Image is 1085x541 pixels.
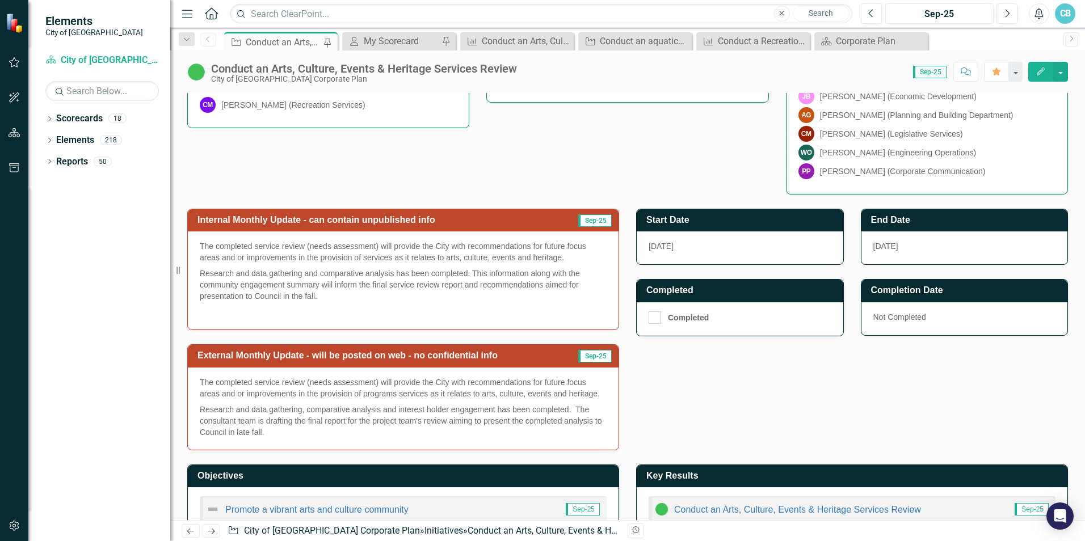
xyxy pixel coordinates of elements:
img: ClearPoint Strategy [5,12,26,33]
div: [PERSON_NAME] (Engineering Operations) [820,147,976,158]
a: City of [GEOGRAPHIC_DATA] Corporate Plan [45,54,159,67]
a: Conduct an Arts, Culture, Events & Heritage Services Review [674,505,921,514]
div: Conduct an aquatics feasibility study to contemplate a second aquatics facility [600,34,689,48]
div: Conduct an Arts, Culture, Events & Heritage Services Review [468,525,705,536]
a: Conduct an aquatics feasibility study to contemplate a second aquatics facility [581,34,689,48]
div: Conduct a Recreation Facility Feasibility Study [718,34,807,48]
h3: Completed [646,285,838,295]
a: Reports [56,155,88,168]
a: Scorecards [56,112,103,125]
span: Elements [45,14,143,28]
div: My Scorecard [364,34,439,48]
div: [PERSON_NAME] (Planning and Building Department) [820,109,1013,121]
a: Conduct a Recreation Facility Feasibility Study [699,34,807,48]
a: Elements [56,134,94,147]
h3: End Date [871,215,1062,225]
a: Initiatives [424,525,463,536]
div: 218 [100,136,122,145]
img: In Progress [187,63,205,81]
div: [PERSON_NAME] (Economic Development) [820,91,977,102]
div: Conduct an Arts, Culture, Events & Heritage Services Review [482,34,571,48]
div: » » [228,525,619,538]
span: Sep-25 [913,66,947,78]
img: In Progress [655,502,668,516]
span: [DATE] [649,242,674,251]
div: [PERSON_NAME] (Legislative Services) [820,128,963,140]
span: Sep-25 [566,503,600,515]
div: PP [798,163,814,179]
span: Sep-25 [578,214,612,227]
div: JB [798,88,814,104]
h3: External Monthly Update - will be posted on web - no confidential info [197,350,570,361]
a: City of [GEOGRAPHIC_DATA] Corporate Plan [244,525,420,536]
div: Conduct an Arts, Culture, Events & Heritage Services Review [211,62,517,75]
div: Not Completed [861,302,1068,335]
img: Not Defined [206,502,220,516]
div: City of [GEOGRAPHIC_DATA] Corporate Plan [211,75,517,83]
span: Sep-25 [1015,503,1049,515]
button: Search [793,6,850,22]
div: Corporate Plan [836,34,925,48]
p: The completed service review (needs assessment) will provide the City with recommendations for fu... [200,377,607,401]
button: Sep-25 [885,3,994,24]
div: 18 [108,114,127,124]
div: CM [200,97,216,113]
div: [PERSON_NAME] (Corporate Communication) [820,166,986,177]
span: [DATE] [873,242,898,251]
div: 50 [94,157,112,166]
button: CB [1055,3,1075,24]
div: Sep-25 [889,7,990,21]
a: Conduct an Arts, Culture, Events & Heritage Services Review [463,34,571,48]
input: Search Below... [45,81,159,101]
h3: Start Date [646,215,838,225]
div: Conduct an Arts, Culture, Events & Heritage Services Review [246,35,321,49]
p: The completed service review (needs assessment) will provide the City with recommendations for fu... [200,240,607,265]
div: AG [798,107,814,123]
a: Corporate Plan [817,34,925,48]
div: Open Intercom Messenger [1046,502,1074,530]
h3: Key Results [646,471,1062,481]
p: Research and data gathering, comparative analysis and interest holder engagement has been complet... [200,401,607,438]
span: Sep-25 [578,350,612,362]
input: Search ClearPoint... [230,4,852,24]
h3: Completion Date [871,285,1062,295]
span: Search [809,9,833,18]
h3: Objectives [197,471,613,481]
p: Research and data gathering and comparative analysis has been completed. This information along w... [200,265,607,304]
div: [PERSON_NAME] (Recreation Services) [221,99,365,111]
a: Promote a vibrant arts and culture community [225,505,409,514]
small: City of [GEOGRAPHIC_DATA] [45,28,143,37]
div: WO [798,145,814,160]
a: My Scorecard [345,34,439,48]
div: CM [798,126,814,142]
h3: Internal Monthly Update - can contain unpublished info [197,215,560,225]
